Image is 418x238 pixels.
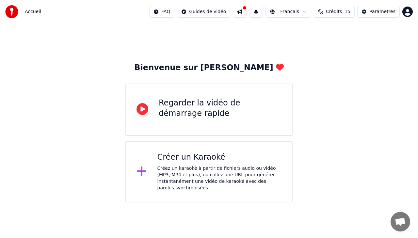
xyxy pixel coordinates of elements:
button: Guides de vidéo [177,6,230,18]
span: 15 [345,8,350,15]
div: Ouvrir le chat [391,212,410,231]
span: Accueil [25,8,41,15]
div: Créez un karaoké à partir de fichiers audio ou vidéo (MP3, MP4 et plus), ou collez une URL pour g... [157,165,282,191]
nav: breadcrumb [25,8,41,15]
div: Paramètres [369,8,395,15]
button: FAQ [149,6,174,18]
div: Créer un Karaoké [157,152,282,163]
div: Regarder la vidéo de démarrage rapide [159,98,281,119]
span: Crédits [326,8,342,15]
button: Paramètres [357,6,400,18]
div: Bienvenue sur [PERSON_NAME] [134,63,283,73]
button: Crédits15 [314,6,355,18]
img: youka [5,5,18,18]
